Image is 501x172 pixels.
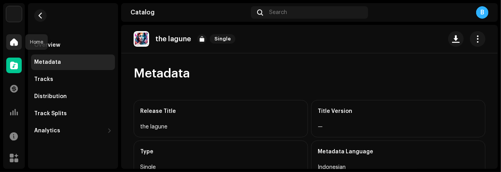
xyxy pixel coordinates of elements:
p: the lagune [155,35,191,43]
div: B [476,6,489,19]
div: Release Title [140,100,301,122]
div: Metadata Language [318,141,479,163]
re-m-nav-item: Track Splits [31,106,115,121]
div: Overview [34,42,60,48]
span: Single [210,34,235,44]
div: Catalog [130,9,248,16]
div: Distribution [34,93,67,100]
div: Metadata [34,59,61,65]
div: Track Splits [34,111,67,117]
img: aad57957-b0cc-4c6d-b24e-db1fcb1e1d81 [134,31,149,47]
img: 4d5a508c-c80f-4d99-b7fb-82554657661d [6,6,22,22]
div: Indonesian [318,163,479,172]
span: Search [269,9,287,16]
re-m-nav-item: Tracks [31,72,115,87]
span: Metadata [134,66,190,81]
div: Title Version [318,100,479,122]
re-m-nav-item: Distribution [31,89,115,104]
div: Analytics [34,128,60,134]
div: Tracks [34,76,53,82]
div: Type [140,141,301,163]
re-m-nav-item: Metadata [31,54,115,70]
re-m-nav-dropdown: Analytics [31,123,115,139]
div: Single [140,163,301,172]
div: the lagune [140,122,301,132]
re-m-nav-item: Overview [31,37,115,53]
div: — [318,122,479,132]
